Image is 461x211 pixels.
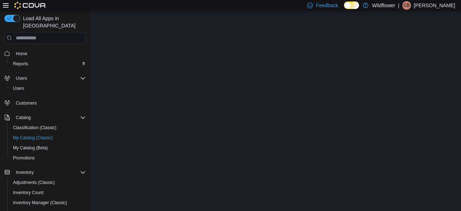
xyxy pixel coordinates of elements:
input: Dark Mode [344,1,359,9]
button: Users [13,74,30,83]
a: Promotions [10,154,38,162]
span: Reports [13,61,28,67]
button: Reports [7,59,89,69]
span: Inventory [16,170,33,175]
span: Customers [16,100,37,106]
button: My Catalog (Classic) [7,133,89,143]
span: Load All Apps in [GEOGRAPHIC_DATA] [20,15,86,29]
button: Promotions [7,153,89,163]
span: Classification (Classic) [13,125,57,131]
span: Classification (Classic) [10,123,86,132]
button: Inventory [1,167,89,177]
button: My Catalog (Beta) [7,143,89,153]
span: My Catalog (Beta) [13,145,48,151]
span: Customers [13,98,86,107]
button: Classification (Classic) [7,123,89,133]
span: Feedback [316,2,338,9]
button: Home [1,48,89,58]
span: CB [404,1,410,10]
p: Wildflower [372,1,395,10]
span: My Catalog (Beta) [10,144,86,152]
span: Users [13,85,24,91]
button: Catalog [13,113,33,122]
span: Adjustments (Classic) [10,178,86,187]
span: Home [13,49,86,58]
span: Catalog [16,115,31,120]
div: Crystale Bernander [402,1,411,10]
a: My Catalog (Classic) [10,133,56,142]
span: Catalog [13,113,86,122]
a: Reports [10,60,31,68]
span: Inventory Count [10,188,86,197]
button: Customers [1,98,89,108]
span: My Catalog (Classic) [10,133,86,142]
button: Catalog [1,113,89,123]
a: Home [13,49,30,58]
img: Cova [14,2,46,9]
a: My Catalog (Beta) [10,144,51,152]
a: Users [10,84,27,93]
p: [PERSON_NAME] [414,1,455,10]
button: Inventory Manager (Classic) [7,198,89,208]
span: Reports [10,60,86,68]
p: | [398,1,399,10]
span: My Catalog (Classic) [13,135,53,141]
span: Adjustments (Classic) [13,180,55,185]
span: Promotions [10,154,86,162]
span: Inventory Manager (Classic) [10,198,86,207]
span: Users [10,84,86,93]
span: Users [16,75,27,81]
span: Home [16,51,27,57]
a: Inventory Count [10,188,46,197]
span: Inventory [13,168,86,177]
button: Inventory [13,168,36,177]
button: Users [7,83,89,93]
a: Customers [13,99,40,107]
span: Inventory Manager (Classic) [13,200,67,206]
a: Inventory Manager (Classic) [10,198,70,207]
button: Inventory Count [7,188,89,198]
a: Classification (Classic) [10,123,59,132]
a: Adjustments (Classic) [10,178,58,187]
button: Users [1,73,89,83]
button: Adjustments (Classic) [7,177,89,188]
span: Inventory Count [13,190,44,195]
span: Users [13,74,86,83]
span: Promotions [13,155,35,161]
